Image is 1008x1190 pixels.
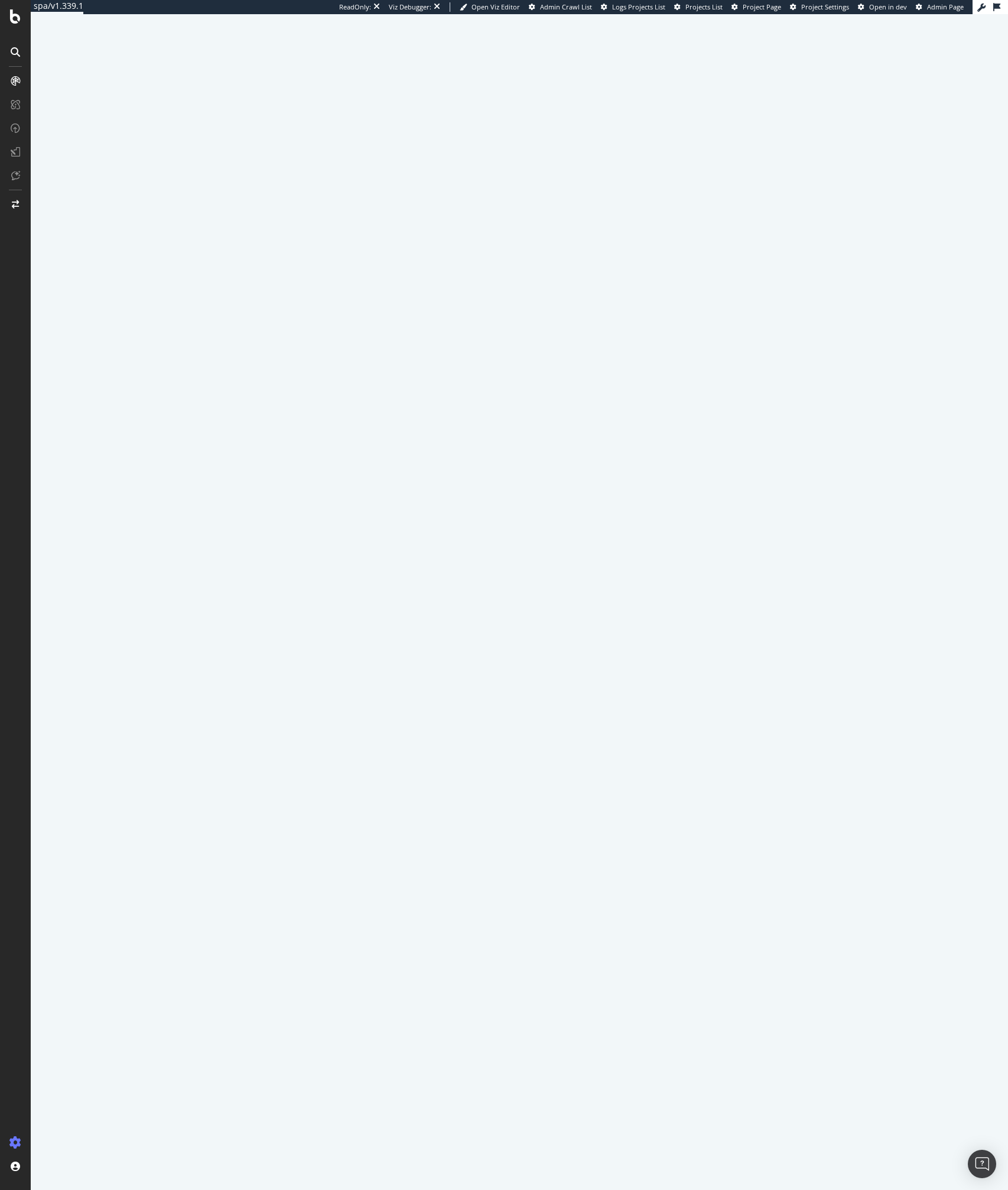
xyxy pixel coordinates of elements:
[460,2,520,12] a: Open Viz Editor
[339,2,371,12] div: ReadOnly:
[389,2,431,12] div: Viz Debugger:
[612,2,665,11] span: Logs Projects List
[916,2,964,12] a: Admin Page
[927,2,964,11] span: Admin Page
[685,2,723,11] span: Projects List
[869,2,907,11] span: Open in dev
[968,1150,996,1178] div: Open Intercom Messenger
[540,2,592,11] span: Admin Crawl List
[790,2,849,12] a: Project Settings
[801,2,849,11] span: Project Settings
[743,2,781,11] span: Project Page
[674,2,723,12] a: Projects List
[858,2,907,12] a: Open in dev
[472,2,520,11] span: Open Viz Editor
[529,2,592,12] a: Admin Crawl List
[731,2,781,12] a: Project Page
[601,2,665,12] a: Logs Projects List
